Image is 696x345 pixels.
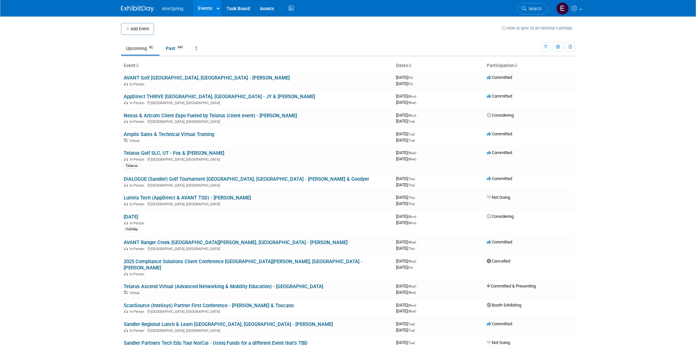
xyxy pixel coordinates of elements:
img: In-Person Event [124,82,128,85]
span: [DATE] [396,81,413,86]
span: (Wed) [408,310,416,313]
span: Not Going [487,340,510,345]
img: In-Person Event [124,101,128,104]
span: [DATE] [396,138,415,143]
span: [DATE] [396,113,418,118]
button: Add Event [121,23,154,35]
div: [GEOGRAPHIC_DATA], [GEOGRAPHIC_DATA] [124,100,391,105]
span: - [417,284,418,288]
span: (Thu) [408,247,415,250]
span: [DATE] [396,265,413,270]
span: (Fri) [408,82,413,86]
th: Dates [393,60,484,71]
span: In-Person [130,82,146,86]
span: [DATE] [396,119,415,124]
span: In-Person [130,221,146,225]
span: Virtual [130,291,141,295]
a: Sandler Regional Lunch & Learn [GEOGRAPHIC_DATA], [GEOGRAPHIC_DATA] - [PERSON_NAME] [124,321,333,327]
span: (Tue) [408,322,415,326]
span: (Thu) [408,177,415,181]
span: [DATE] [396,328,415,333]
span: Committed [487,240,512,244]
span: 940 [176,45,185,50]
span: (Thu) [408,183,415,187]
span: Booth Exhibiting [487,303,521,308]
a: Telarus Golf SLC, UT - Fox & [PERSON_NAME] [124,150,224,156]
span: [DATE] [396,309,416,313]
img: In-Person Event [124,157,128,161]
span: (Wed) [408,101,416,104]
span: In-Person [130,157,146,162]
img: In-Person Event [124,310,128,313]
span: [DATE] [396,246,415,251]
th: Event [121,60,393,71]
span: - [416,340,417,345]
span: Committed [487,176,512,181]
span: Considering [487,113,514,118]
span: (Wed) [408,285,416,288]
a: Nexus & Artcom Client Expo Fueled by Telarus (client event) - [PERSON_NAME] [124,113,297,119]
span: - [417,150,418,155]
a: AppDirect THRIVE [GEOGRAPHIC_DATA], [GEOGRAPHIC_DATA] - JY & [PERSON_NAME] [124,94,315,100]
img: Virtual Event [124,139,128,142]
span: In-Person [130,183,146,188]
span: - [416,176,417,181]
span: [DATE] [396,284,418,288]
img: In-Person Event [124,120,128,123]
div: Holiday [124,226,140,232]
div: Telarus [124,163,140,169]
a: ScanSource (Intelisys) Partner First Conference - [PERSON_NAME] & Toscano [124,303,294,309]
span: Committed [487,131,512,136]
img: In-Person Event [124,272,128,275]
a: 2025 Compliance Solutions Client Conference [GEOGRAPHIC_DATA][PERSON_NAME], [GEOGRAPHIC_DATA] - [... [124,259,362,271]
img: Virtual Event [124,291,128,294]
span: (Mon) [408,304,416,307]
span: Committed & Presenting [487,284,536,288]
span: 82 [147,45,155,50]
span: - [416,195,417,200]
span: - [414,75,415,80]
span: (Mon) [408,215,416,218]
span: [DATE] [396,195,417,200]
span: (Tue) [408,139,415,142]
a: Past940 [161,42,189,55]
img: In-Person Event [124,202,128,205]
span: (Tue) [408,132,415,136]
span: In-Person [130,329,146,333]
a: Upcoming82 [121,42,160,55]
a: Amplix Sales & Technical Virtual Training [124,131,214,137]
span: [DATE] [396,176,417,181]
a: Telarus Ascend Virtual (Advanced Networking & Mobility Education) - [GEOGRAPHIC_DATA] [124,284,323,289]
span: [DATE] [396,182,415,187]
span: (Mon) [408,221,416,225]
a: Sort by Event Name [136,63,139,68]
a: Search [517,3,548,14]
span: Committed [487,321,512,326]
span: [DATE] [396,150,418,155]
span: (Fri) [408,266,413,269]
span: [DATE] [396,214,418,219]
span: (Tue) [408,341,415,345]
span: In-Person [130,120,146,124]
a: Sort by Participation Type [514,63,517,68]
span: AireSpring [162,6,183,11]
span: Search [526,6,541,11]
span: [DATE] [396,156,416,161]
img: In-Person Event [124,247,128,250]
span: Not Going [487,195,510,200]
span: - [416,321,417,326]
span: (Wed) [408,260,416,263]
span: [DATE] [396,94,418,99]
span: [DATE] [396,220,416,225]
img: In-Person Event [124,183,128,187]
span: In-Person [130,101,146,105]
img: ExhibitDay [121,6,154,12]
span: [DATE] [396,290,416,295]
span: - [417,113,418,118]
img: erica arjona [556,2,569,15]
img: In-Person Event [124,221,128,224]
span: [DATE] [396,131,417,136]
div: [GEOGRAPHIC_DATA], [GEOGRAPHIC_DATA] [124,119,391,124]
span: (Wed) [408,241,416,244]
span: In-Person [130,310,146,314]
